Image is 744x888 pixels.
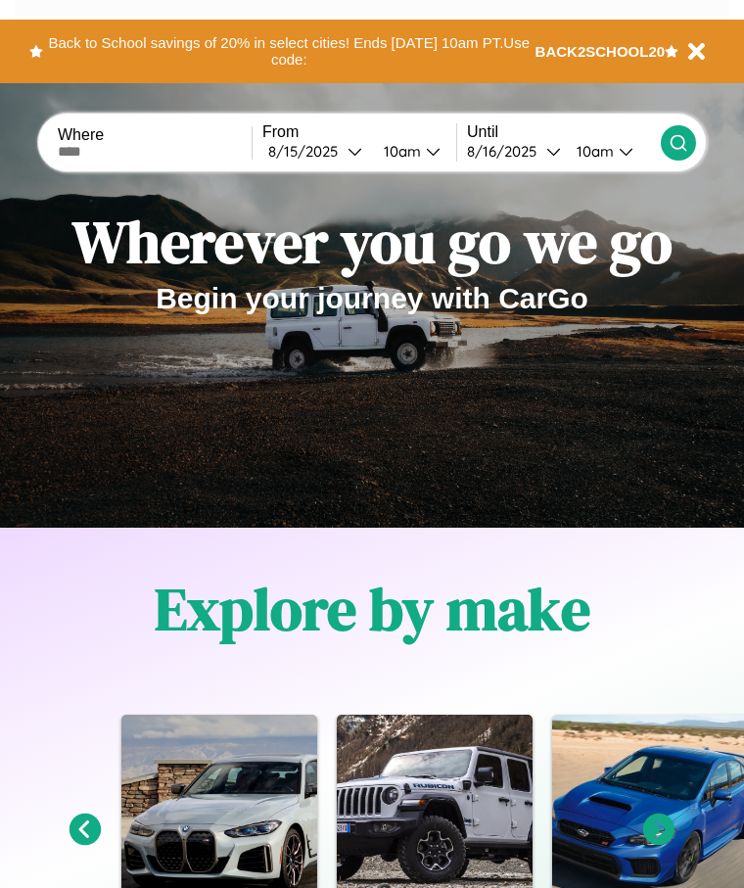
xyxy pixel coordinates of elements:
button: 8/15/2025 [262,141,368,162]
label: Where [58,126,252,144]
div: 8 / 15 / 2025 [268,142,348,161]
b: BACK2SCHOOL20 [535,43,666,60]
button: 10am [561,141,661,162]
h1: Explore by make [155,569,590,649]
div: 10am [374,142,426,161]
label: From [262,123,456,141]
button: 10am [368,141,456,162]
div: 8 / 16 / 2025 [467,142,546,161]
label: Until [467,123,661,141]
button: Back to School savings of 20% in select cities! Ends [DATE] 10am PT.Use code: [43,29,535,73]
div: 10am [567,142,619,161]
